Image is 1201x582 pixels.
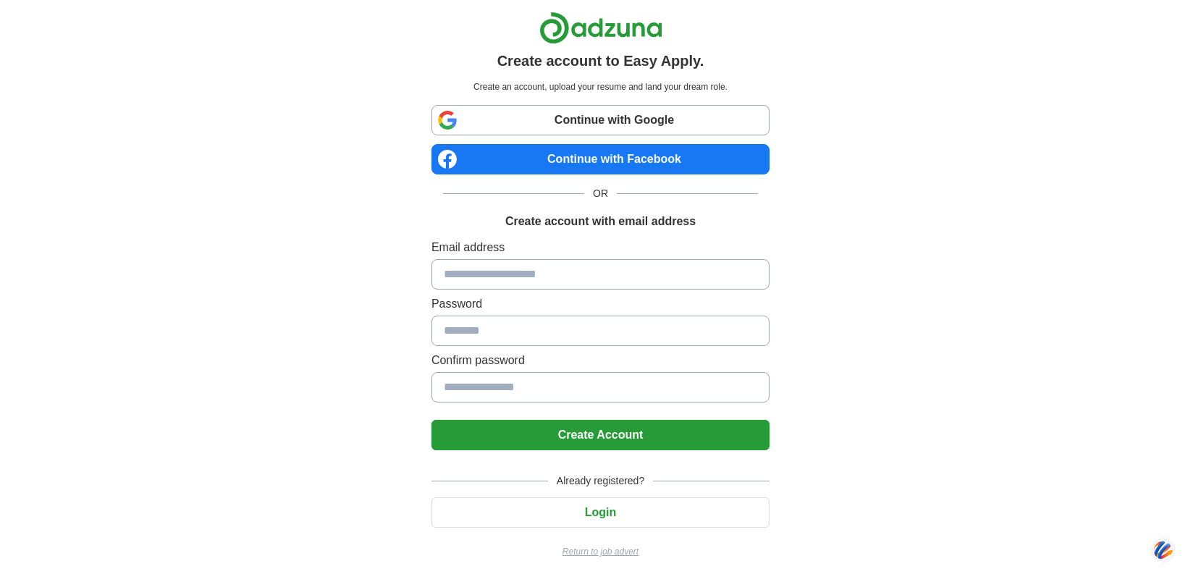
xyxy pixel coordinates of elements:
[431,144,770,174] a: Continue with Facebook
[505,213,696,230] h1: Create account with email address
[584,186,617,201] span: OR
[431,352,770,369] label: Confirm password
[431,506,770,518] a: Login
[431,105,770,135] a: Continue with Google
[431,295,770,313] label: Password
[431,497,770,528] button: Login
[431,420,770,450] button: Create Account
[539,12,662,44] img: Adzuna logo
[1151,536,1176,563] img: svg+xml;base64,PHN2ZyB3aWR0aD0iNDQiIGhlaWdodD0iNDQiIHZpZXdCb3g9IjAgMCA0NCA0NCIgZmlsbD0ibm9uZSIgeG...
[434,80,767,93] p: Create an account, upload your resume and land your dream role.
[497,50,704,72] h1: Create account to Easy Apply.
[548,473,653,489] span: Already registered?
[431,239,770,256] label: Email address
[431,545,770,558] a: Return to job advert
